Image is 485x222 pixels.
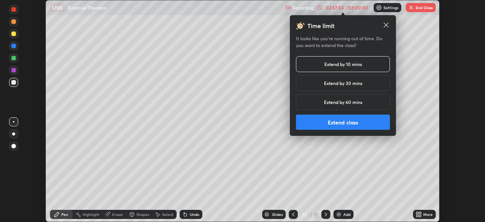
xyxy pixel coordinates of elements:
[272,213,283,216] div: Slides
[324,61,362,68] h5: Extend by 10 mins
[324,5,346,10] div: 02:57:50
[346,5,369,10] div: / 03:00:00
[336,211,342,217] img: add-slide-button
[296,115,390,130] button: Extend class
[190,213,199,216] div: Undo
[61,213,68,216] div: Pen
[293,5,314,11] p: Recording
[112,213,124,216] div: Eraser
[285,5,291,11] img: recording.375f2c34.svg
[383,6,398,9] p: Settings
[83,213,99,216] div: Highlight
[376,5,382,11] img: class-settings-icons
[314,211,318,218] div: 12
[136,213,149,216] div: Shapes
[307,21,335,30] h3: Time limit
[324,99,362,105] h5: Extend by 60 mins
[408,5,414,11] img: end-class-cross
[301,212,308,217] div: 12
[310,212,312,217] div: /
[162,213,174,216] div: Select
[296,35,390,49] h5: It looks like you’re running out of time. Do you want to extend the class?
[423,213,433,216] div: More
[52,5,63,11] p: LIVE
[343,213,350,216] div: Add
[406,3,436,12] button: End Class
[68,5,106,11] p: Binomial Theorem
[324,80,362,87] h5: Extend by 30 mins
